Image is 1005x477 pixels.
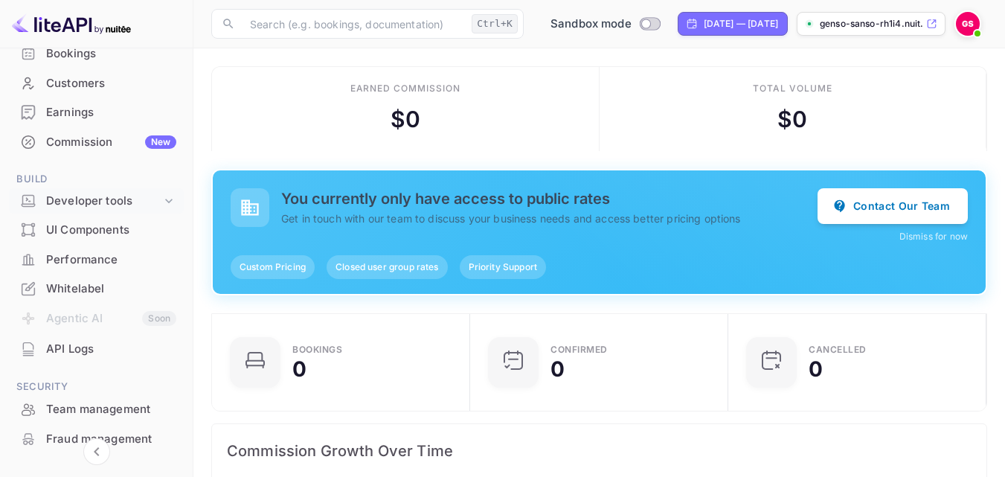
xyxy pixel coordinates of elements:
[820,17,923,31] p: genso-sanso-rh1i4.nuit...
[460,260,546,274] span: Priority Support
[9,275,184,302] a: Whitelabel
[350,82,460,95] div: Earned commission
[46,401,176,418] div: Team management
[956,12,980,36] img: Genso Sanso
[9,128,184,156] a: CommissionNew
[550,16,632,33] span: Sandbox mode
[292,359,306,380] div: 0
[9,425,184,454] div: Fraud management
[9,246,184,273] a: Performance
[9,275,184,304] div: Whitelabel
[46,341,176,358] div: API Logs
[327,260,447,274] span: Closed user group rates
[46,193,161,210] div: Developer tools
[46,45,176,63] div: Bookings
[281,190,818,208] h5: You currently only have access to public rates
[9,379,184,395] span: Security
[899,230,968,243] button: Dismiss for now
[9,171,184,188] span: Build
[777,103,807,136] div: $ 0
[9,98,184,126] a: Earnings
[9,216,184,245] div: UI Components
[550,359,565,380] div: 0
[281,211,818,226] p: Get in touch with our team to discuss your business needs and access better pricing options
[9,335,184,364] div: API Logs
[46,252,176,269] div: Performance
[46,222,176,239] div: UI Components
[545,16,666,33] div: Switch to Production mode
[809,359,823,380] div: 0
[145,135,176,149] div: New
[809,345,867,354] div: CANCELLED
[46,104,176,121] div: Earnings
[12,12,131,36] img: LiteAPI logo
[9,188,184,214] div: Developer tools
[9,69,184,97] a: Customers
[231,260,315,274] span: Custom Pricing
[46,75,176,92] div: Customers
[9,395,184,424] div: Team management
[391,103,420,136] div: $ 0
[46,431,176,448] div: Fraud management
[46,134,176,151] div: Commission
[9,335,184,362] a: API Logs
[227,439,972,463] span: Commission Growth Over Time
[9,395,184,423] a: Team management
[550,345,608,354] div: Confirmed
[9,128,184,157] div: CommissionNew
[704,17,778,31] div: [DATE] — [DATE]
[472,14,518,33] div: Ctrl+K
[9,98,184,127] div: Earnings
[9,39,184,67] a: Bookings
[292,345,342,354] div: Bookings
[818,188,968,224] button: Contact Our Team
[241,9,466,39] input: Search (e.g. bookings, documentation)
[9,425,184,452] a: Fraud management
[46,281,176,298] div: Whitelabel
[753,82,832,95] div: Total volume
[9,69,184,98] div: Customers
[83,438,110,465] button: Collapse navigation
[9,39,184,68] div: Bookings
[9,216,184,243] a: UI Components
[9,246,184,275] div: Performance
